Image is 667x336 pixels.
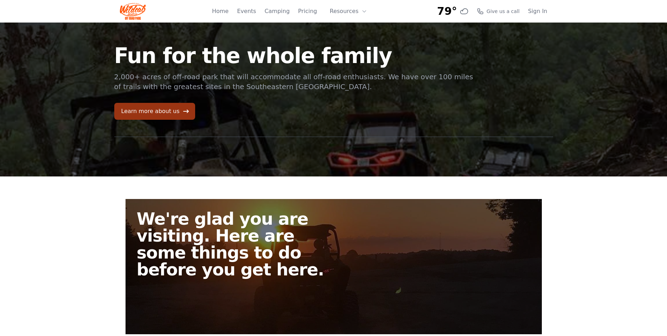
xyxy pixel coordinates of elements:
[237,7,256,15] a: Events
[437,5,457,18] span: 79°
[120,3,146,20] img: Wildcat Logo
[114,103,195,120] a: Learn more about us
[528,7,547,15] a: Sign In
[298,7,317,15] a: Pricing
[114,72,474,92] p: 2,000+ acres of off-road park that will accommodate all off-road enthusiasts. We have over 100 mi...
[137,210,339,278] h2: We're glad you are visiting. Here are some things to do before you get here.
[114,45,474,66] h1: Fun for the whole family
[326,4,371,18] button: Resources
[212,7,229,15] a: Home
[126,199,542,334] a: We're glad you are visiting. Here are some things to do before you get here.
[264,7,289,15] a: Camping
[477,8,520,15] a: Give us a call
[487,8,520,15] span: Give us a call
